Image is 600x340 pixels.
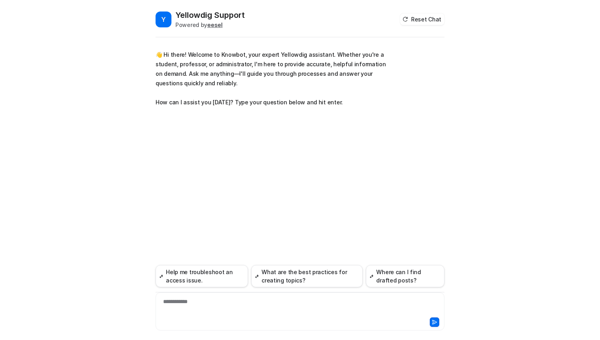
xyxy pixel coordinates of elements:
[156,12,171,27] span: Y
[366,265,444,287] button: Where can I find drafted posts?
[156,265,248,287] button: Help me troubleshoot an access issue.
[207,21,223,28] b: eesel
[400,13,444,25] button: Reset Chat
[251,265,363,287] button: What are the best practices for creating topics?
[156,50,388,107] p: 👋 Hi there! Welcome to Knowbot, your expert Yellowdig assistant. Whether you're a student, profes...
[175,10,245,21] h2: Yellowdig Support
[175,21,245,29] div: Powered by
